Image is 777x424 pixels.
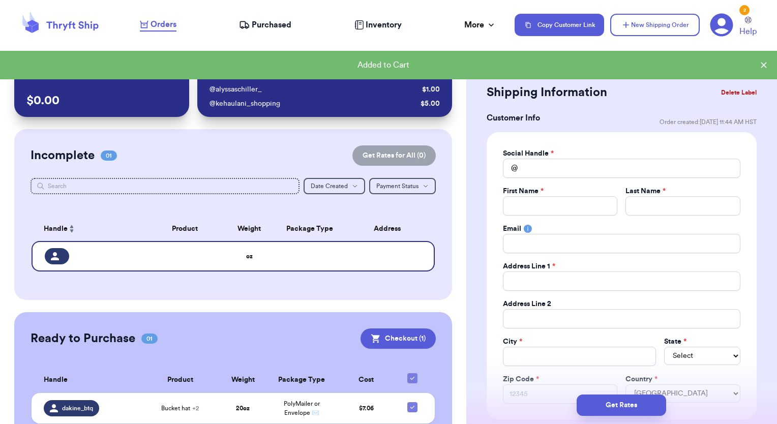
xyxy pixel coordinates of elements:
span: Bucket hat [161,404,199,412]
label: Zip Code [503,374,539,384]
input: 12345 [503,384,618,404]
span: Inventory [366,19,402,31]
th: Weight [225,217,274,241]
span: Payment Status [376,183,419,189]
span: Order created: [DATE] 11:44 AM HST [660,118,757,126]
button: Get Rates for All (0) [352,145,436,166]
div: Added to Cart [8,59,759,71]
th: Address [346,217,435,241]
label: State [664,337,686,347]
label: City [503,337,522,347]
button: Copy Customer Link [515,14,604,36]
a: Help [739,17,757,38]
input: Search [31,178,300,194]
span: $ 7.06 [359,405,374,411]
button: New Shipping Order [610,14,700,36]
label: Address Line 2 [503,299,551,309]
button: Payment Status [369,178,436,194]
strong: oz [246,253,253,259]
div: $ 5.00 [421,99,440,109]
a: 2 [710,13,733,37]
label: Country [625,374,658,384]
th: Package Type [266,367,337,393]
label: Email [503,224,521,234]
div: 2 [739,5,750,15]
label: Address Line 1 [503,261,555,271]
div: @ alyssaschiller_ [210,84,418,95]
th: Cost [337,367,396,393]
h2: Shipping Information [487,84,607,101]
th: Product [141,367,219,393]
span: PolyMailer or Envelope ✉️ [284,401,320,416]
div: @ kehaulani_shopping [210,99,416,109]
div: @ [503,159,518,178]
strong: 20 oz [236,405,250,411]
span: 01 [141,334,158,344]
span: Purchased [252,19,291,31]
span: Help [739,25,757,38]
button: Delete Label [717,81,761,104]
h3: Customer Info [487,112,540,124]
h2: Ready to Purchase [31,330,135,347]
h2: Incomplete [31,147,95,164]
th: Package Type [274,217,346,241]
button: Checkout (1) [361,328,436,349]
span: Handle [44,375,68,385]
div: More [464,19,496,31]
th: Product [144,217,225,241]
a: Purchased [239,19,291,31]
a: Inventory [354,19,402,31]
div: $ 1.00 [422,84,440,95]
span: dakine_btq [62,404,93,412]
span: Orders [151,18,176,31]
span: Date Created [311,183,348,189]
button: Sort ascending [68,223,76,235]
label: Last Name [625,186,666,196]
span: + 2 [192,405,199,411]
button: Get Rates [577,395,666,416]
a: Orders [140,18,176,32]
p: $ 0.00 [26,93,177,109]
th: Weight [219,367,266,393]
button: Date Created [304,178,365,194]
span: Handle [44,224,68,234]
span: 01 [101,150,117,161]
label: Social Handle [503,148,554,159]
label: First Name [503,186,544,196]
